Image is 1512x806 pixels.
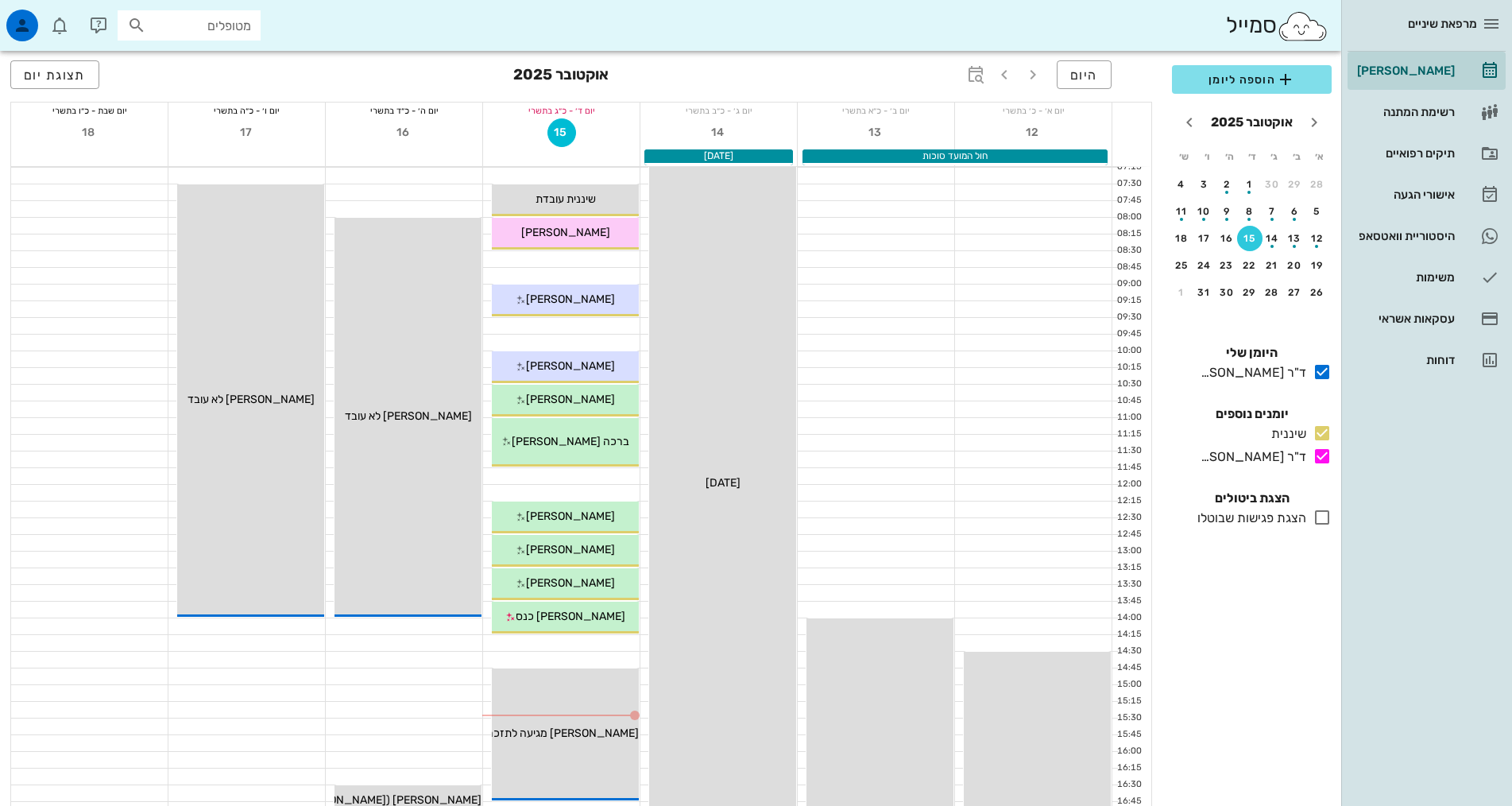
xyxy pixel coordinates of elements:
[1305,233,1330,244] div: 12
[1259,253,1285,278] button: 21
[526,293,615,306] span: [PERSON_NAME]
[1282,172,1308,197] button: 29
[1237,199,1263,224] button: 8
[1282,280,1308,305] button: 27
[1192,179,1217,190] div: 3
[1354,188,1455,201] div: אישורי הגעה
[1348,52,1506,90] a: [PERSON_NAME]
[1237,233,1263,244] div: 15
[1112,227,1145,241] div: 08:15
[1305,179,1330,190] div: 28
[1112,428,1145,441] div: 11:15
[1282,206,1308,217] div: 6
[516,610,625,623] span: [PERSON_NAME] כנס
[1112,261,1145,274] div: 08:45
[1282,226,1308,251] button: 13
[1259,287,1285,298] div: 28
[47,13,56,22] span: תג
[233,126,261,139] span: 17
[1112,244,1145,258] div: 08:30
[1282,233,1308,244] div: 13
[1348,134,1506,172] a: תיקים רפואיים
[1226,9,1328,43] div: סמייל
[1112,728,1145,742] div: 15:45
[1192,199,1217,224] button: 10
[1112,661,1145,675] div: 14:45
[1354,312,1455,325] div: עסקאות אשראי
[526,576,615,590] span: [PERSON_NAME]
[11,103,168,118] div: יום שבת - כ״ו בתשרי
[1112,595,1145,608] div: 13:45
[1192,287,1217,298] div: 31
[1169,233,1194,244] div: 18
[1214,206,1239,217] div: 9
[512,435,629,448] span: ברכה [PERSON_NAME]
[1282,287,1308,298] div: 27
[390,118,419,147] button: 16
[798,103,954,118] div: יום ב׳ - כ״א בתשרי
[1112,494,1145,508] div: 12:15
[1259,280,1285,305] button: 28
[1191,509,1306,528] div: הצגת פגישות שבוטלו
[1169,199,1194,224] button: 11
[1354,147,1455,160] div: תיקים רפואיים
[1305,206,1330,217] div: 5
[1169,253,1194,278] button: 25
[1214,179,1239,190] div: 2
[1348,258,1506,296] a: משימות
[526,359,615,373] span: [PERSON_NAME]
[1192,280,1217,305] button: 31
[1112,678,1145,692] div: 15:00
[526,393,615,406] span: [PERSON_NAME]
[1237,260,1263,271] div: 22
[1112,578,1145,591] div: 13:30
[1174,143,1194,170] th: ש׳
[1019,126,1048,139] span: 12
[361,727,639,740] span: [PERSON_NAME] מגיעה לתזכר את יום חמישי ולבדוק הודעות
[1112,177,1145,191] div: 07:30
[1259,233,1285,244] div: 14
[1348,341,1506,379] a: דוחות
[1112,611,1145,625] div: 14:00
[1214,172,1239,197] button: 2
[1169,260,1194,271] div: 25
[1237,253,1263,278] button: 22
[526,510,615,523] span: [PERSON_NAME]
[521,226,610,239] span: [PERSON_NAME]
[1112,161,1145,174] div: 07:15
[1259,172,1285,197] button: 30
[1196,143,1216,170] th: ו׳
[1112,194,1145,207] div: 07:45
[705,126,733,139] span: 14
[955,103,1112,118] div: יום א׳ - כ׳ בתשרי
[1259,199,1285,224] button: 7
[1057,60,1112,89] button: היום
[922,150,988,161] span: חול המועד סוכות
[1237,287,1263,298] div: 29
[1112,544,1145,558] div: 13:00
[1286,143,1307,170] th: ב׳
[1112,628,1145,641] div: 14:15
[75,126,104,139] span: 18
[1112,711,1145,725] div: 15:30
[1205,107,1299,138] button: אוקטובר 2025
[1259,206,1285,217] div: 7
[706,476,741,490] span: [DATE]
[1305,199,1330,224] button: 5
[1241,143,1262,170] th: ד׳
[1192,253,1217,278] button: 24
[1354,64,1455,77] div: [PERSON_NAME]
[704,150,733,161] span: [DATE]
[1192,226,1217,251] button: 17
[1172,343,1332,362] h4: היומן שלי
[1112,645,1145,658] div: 14:30
[1112,411,1145,424] div: 11:00
[1219,143,1239,170] th: ה׳
[1185,70,1319,89] span: הוספה ליומן
[1172,65,1332,94] button: הוספה ליומן
[1354,271,1455,284] div: משימות
[1354,354,1455,366] div: דוחות
[483,103,640,118] div: יום ד׳ - כ״ג בתשרי
[1282,260,1308,271] div: 20
[1172,489,1332,508] h4: הצגת ביטולים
